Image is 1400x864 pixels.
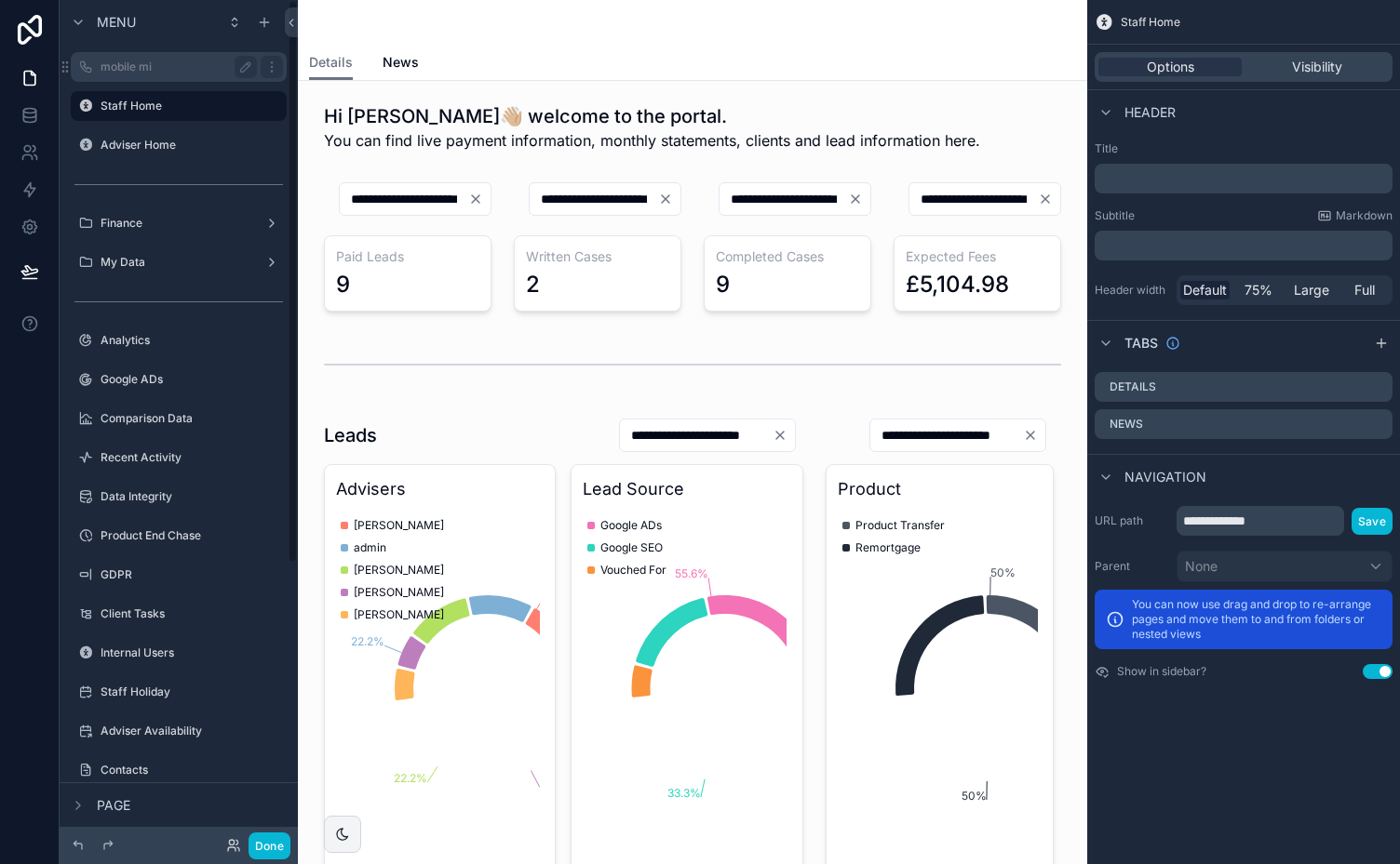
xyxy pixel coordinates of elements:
[71,716,287,746] a: Adviser Availability
[101,528,283,543] label: Product End Chase
[101,411,283,426] label: Comparison Data
[71,365,287,394] a: Google ADs
[1095,231,1393,260] div: scrollable content
[1354,281,1375,299] span: Full
[71,52,287,82] a: mobile mi
[71,91,287,121] a: Staff Home
[101,606,283,621] label: Client Tasks
[1245,281,1272,299] span: 75%
[1121,15,1180,30] span: Staff Home
[101,99,276,113] label: Staff Home
[71,755,287,785] a: Contacts
[1147,58,1194,76] span: Options
[101,685,283,699] label: Staff Holiday
[101,724,283,738] label: Adviser Availability
[101,216,257,231] label: Finance
[71,560,287,590] a: GDPR
[1185,557,1218,576] span: None
[1095,283,1169,298] label: Header width
[1352,508,1393,535] button: Save
[383,53,419,72] span: News
[71,521,287,551] a: Product End Chase
[97,796,130,815] span: Page
[71,443,287,472] a: Recent Activity
[1095,513,1169,528] label: URL path
[101,333,283,348] label: Analytics
[383,46,419,83] a: News
[1183,281,1227,299] span: Default
[101,450,283,465] label: Recent Activity
[1294,281,1329,299] span: Large
[71,130,287,160] a: Adviser Home
[101,763,283,778] label: Contacts
[309,53,353,72] span: Details
[101,255,257,270] label: My Data
[71,208,287,238] a: Finance
[1095,208,1135,223] label: Subtitle
[1317,208,1393,223] a: Markdown
[71,247,287,277] a: My Data
[1124,334,1158,352] span: Tabs
[101,489,283,504] label: Data Integrity
[1117,664,1206,679] label: Show in sidebar?
[1110,417,1143,432] label: News
[1336,208,1393,223] span: Markdown
[1095,559,1169,574] label: Parent
[71,404,287,433] a: Comparison Data
[101,645,283,660] label: Internal Users
[309,46,353,81] a: Details
[71,638,287,668] a: Internal Users
[1177,551,1393,582] button: None
[1095,164,1393,193] div: scrollable content
[1124,468,1206,486] span: Navigation
[71,677,287,707] a: Staff Holiday
[249,832,290,859] button: Done
[97,13,136,32] span: Menu
[101,372,283,387] label: Google ADs
[1124,103,1176,122] span: Header
[101,60,249,74] label: mobile mi
[71,599,287,629] a: Client Tasks
[71,482,287,512] a: Data Integrity
[71,326,287,355] a: Analytics
[101,567,283,582] label: GDPR
[1110,379,1156,394] label: Details
[1292,58,1342,76] span: Visibility
[1132,597,1381,642] p: You can now use drag and drop to re-arrange pages and move them to and from folders or nested views
[101,138,283,153] label: Adviser Home
[1095,141,1393,156] label: Title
